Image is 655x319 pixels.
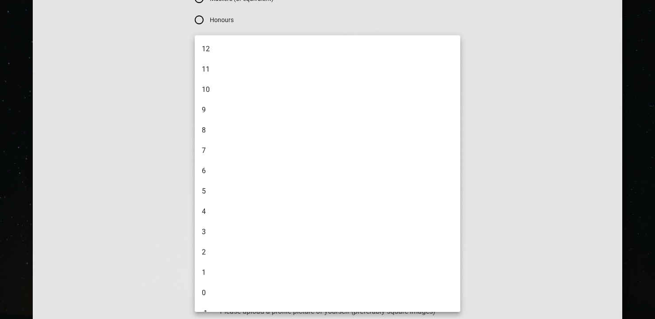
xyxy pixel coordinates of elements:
li: 1 [195,262,460,283]
li: 11 [195,59,460,80]
li: 12 [195,39,460,59]
li: 6 [195,161,460,181]
li: 3 [195,222,460,242]
li: 4 [195,201,460,222]
li: 0 [195,283,460,303]
li: 10 [195,80,460,100]
li: 8 [195,120,460,141]
li: 5 [195,181,460,201]
li: 2 [195,242,460,262]
li: 7 [195,141,460,161]
li: 9 [195,100,460,120]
